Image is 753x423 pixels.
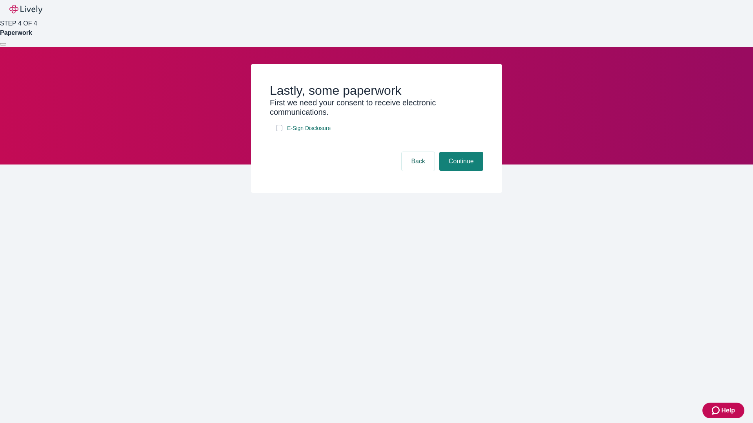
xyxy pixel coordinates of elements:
a: e-sign disclosure document [286,123,332,133]
span: E-Sign Disclosure [287,124,331,132]
span: Help [721,406,735,415]
button: Zendesk support iconHelp [702,403,744,418]
button: Back [402,152,435,171]
img: Lively [9,5,42,14]
h2: Lastly, some paperwork [270,83,483,98]
svg: Zendesk support icon [712,406,721,415]
button: Continue [439,152,483,171]
h3: First we need your consent to receive electronic communications. [270,98,483,117]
